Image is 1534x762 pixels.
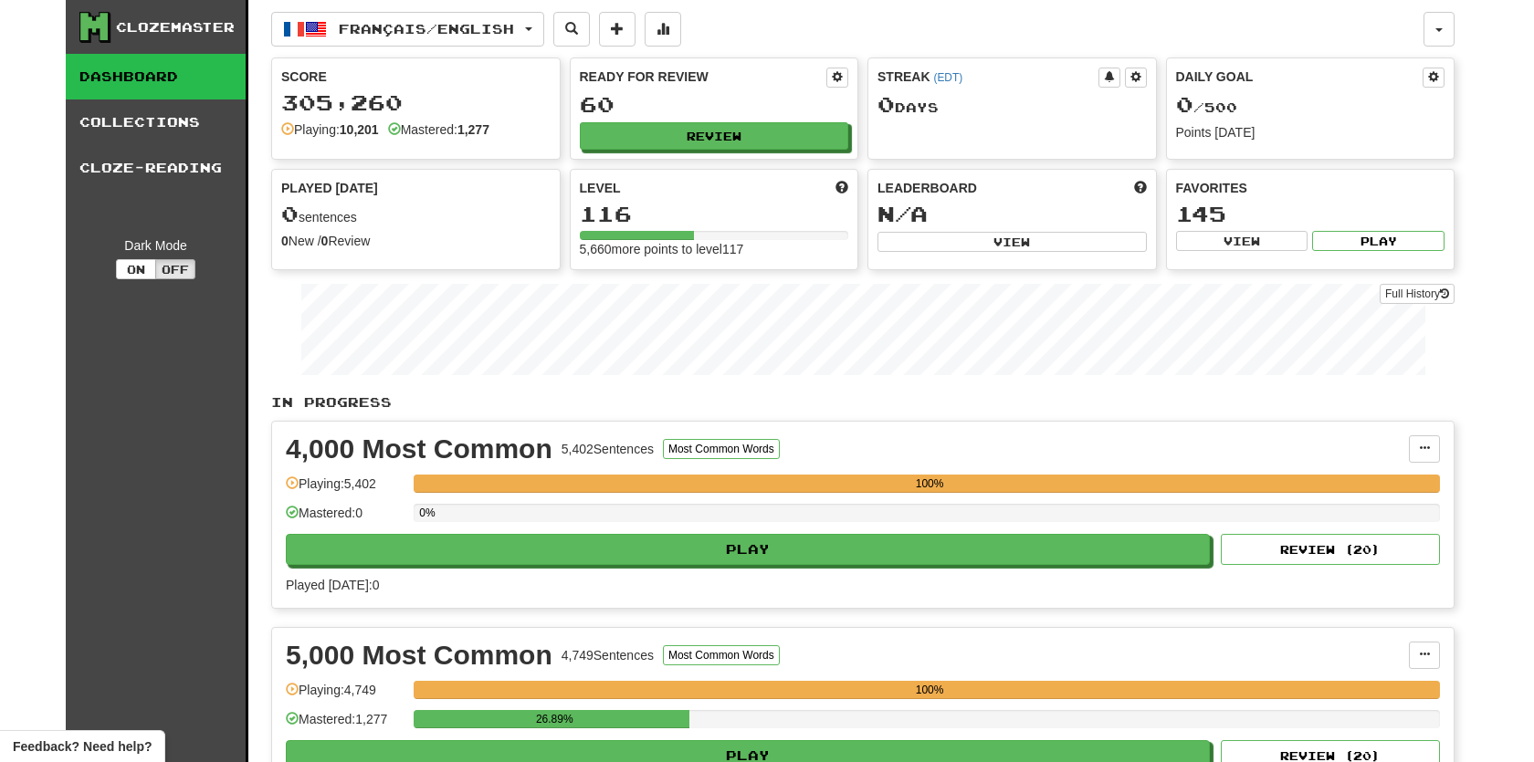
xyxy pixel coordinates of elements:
span: N/A [877,201,928,226]
span: Leaderboard [877,179,977,197]
button: On [116,259,156,279]
button: Play [1312,231,1445,251]
div: 5,402 Sentences [562,440,654,458]
a: Dashboard [66,54,246,99]
button: Add sentence to collection [599,12,636,47]
div: Playing: [281,120,379,139]
div: Mastered: [388,120,489,139]
span: Played [DATE] [281,179,378,197]
div: 100% [419,681,1440,699]
a: Collections [66,99,246,145]
div: Mastered: 0 [286,504,405,534]
div: 4,749 Sentences [562,646,654,664]
div: 5,000 Most Common [286,642,552,669]
div: Streak [877,68,1098,86]
button: Search sentences [553,12,590,47]
div: 305,260 [281,91,551,114]
button: View [877,232,1147,252]
div: 4,000 Most Common [286,435,552,463]
a: Cloze-Reading [66,145,246,191]
div: Score [281,68,551,86]
div: Day s [877,93,1147,117]
div: 116 [580,203,849,225]
div: Mastered: 1,277 [286,710,405,740]
div: Daily Goal [1176,68,1424,88]
button: Off [155,259,195,279]
span: 0 [281,201,299,226]
strong: 0 [321,234,329,248]
a: (EDT) [933,71,962,84]
button: Français/English [271,12,544,47]
span: Score more points to level up [835,179,848,197]
span: Open feedback widget [13,737,152,756]
div: Playing: 5,402 [286,475,405,505]
button: More stats [645,12,681,47]
div: New / Review [281,232,551,250]
button: Most Common Words [663,645,780,665]
span: Français / English [339,21,514,37]
strong: 10,201 [340,122,379,137]
div: Playing: 4,749 [286,681,405,711]
div: 145 [1176,203,1445,225]
span: This week in points, UTC [1134,179,1147,197]
a: Full History [1380,284,1455,304]
button: Most Common Words [663,439,780,459]
p: In Progress [271,393,1455,412]
div: 100% [419,475,1440,493]
div: Dark Mode [79,236,232,255]
div: Clozemaster [116,18,235,37]
strong: 1,277 [457,122,489,137]
span: Level [580,179,621,197]
button: Review [580,122,849,150]
button: Play [286,534,1210,565]
div: 26.89% [419,710,689,728]
div: sentences [281,203,551,226]
div: Ready for Review [580,68,827,86]
strong: 0 [281,234,289,248]
div: 5,660 more points to level 117 [580,240,849,258]
button: View [1176,231,1308,251]
button: Review (20) [1221,534,1440,565]
span: 0 [1176,91,1193,117]
span: / 500 [1176,99,1237,115]
div: Favorites [1176,179,1445,197]
span: Played [DATE]: 0 [286,578,379,592]
span: 0 [877,91,895,117]
div: 60 [580,93,849,116]
div: Points [DATE] [1176,123,1445,141]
